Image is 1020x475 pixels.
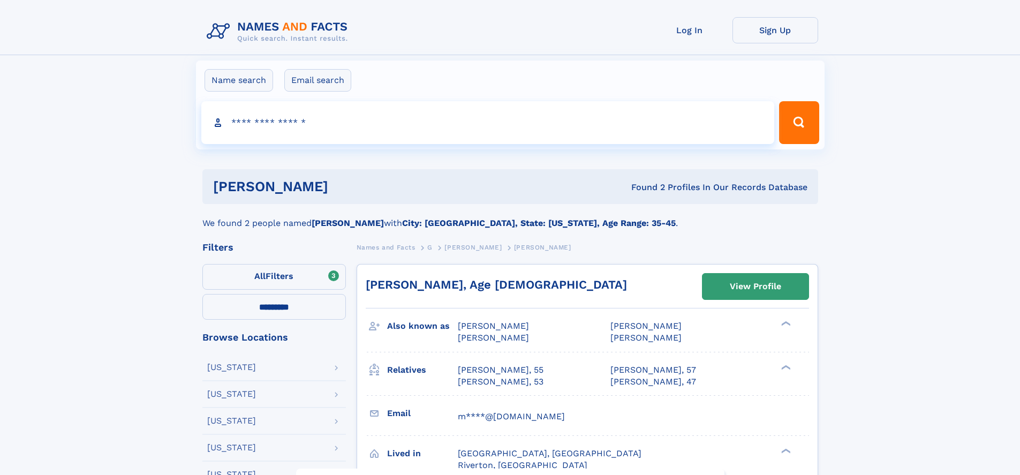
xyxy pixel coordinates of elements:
h1: [PERSON_NAME] [213,180,480,193]
a: [PERSON_NAME], 57 [610,364,696,376]
div: ❯ [779,320,791,327]
b: City: [GEOGRAPHIC_DATA], State: [US_STATE], Age Range: 35-45 [402,218,676,228]
div: View Profile [730,274,781,299]
span: [PERSON_NAME] [458,321,529,331]
span: [PERSON_NAME] [514,244,571,251]
h3: Email [387,404,458,423]
div: [US_STATE] [207,417,256,425]
a: [PERSON_NAME], 55 [458,364,543,376]
h3: Relatives [387,361,458,379]
span: [PERSON_NAME] [610,333,682,343]
h3: Also known as [387,317,458,335]
span: [PERSON_NAME] [610,321,682,331]
a: [PERSON_NAME], 47 [610,376,696,388]
div: We found 2 people named with . [202,204,818,230]
div: [US_STATE] [207,363,256,372]
button: Search Button [779,101,819,144]
div: Browse Locations [202,333,346,342]
span: [PERSON_NAME] [444,244,502,251]
label: Filters [202,264,346,290]
label: Name search [205,69,273,92]
div: [US_STATE] [207,443,256,452]
a: [PERSON_NAME], 53 [458,376,543,388]
a: [PERSON_NAME], Age [DEMOGRAPHIC_DATA] [366,278,627,291]
div: ❯ [779,364,791,371]
span: [GEOGRAPHIC_DATA], [GEOGRAPHIC_DATA] [458,448,641,458]
div: [US_STATE] [207,390,256,398]
img: Logo Names and Facts [202,17,357,46]
a: Names and Facts [357,240,415,254]
div: Found 2 Profiles In Our Records Database [480,182,807,193]
label: Email search [284,69,351,92]
span: Riverton, [GEOGRAPHIC_DATA] [458,460,587,470]
a: [PERSON_NAME] [444,240,502,254]
div: Filters [202,243,346,252]
span: [PERSON_NAME] [458,333,529,343]
a: View Profile [702,274,809,299]
span: G [427,244,433,251]
h3: Lived in [387,444,458,463]
input: search input [201,101,775,144]
b: [PERSON_NAME] [312,218,384,228]
span: All [254,271,266,281]
a: Sign Up [732,17,818,43]
div: ❯ [779,447,791,454]
a: Log In [647,17,732,43]
a: G [427,240,433,254]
